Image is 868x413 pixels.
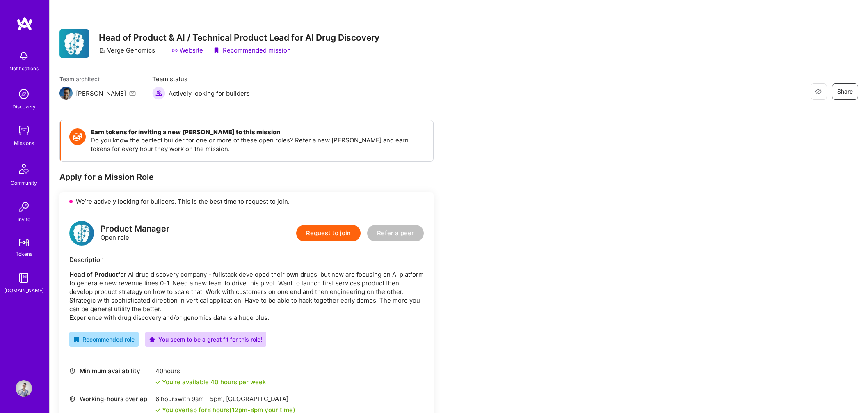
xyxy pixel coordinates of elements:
h3: Head of Product & AI / Technical Product Lead for AI Drug Discovery [99,32,379,43]
div: Discovery [12,102,36,111]
img: Invite [16,199,32,215]
div: Minimum availability [69,367,151,375]
div: Missions [14,139,34,147]
div: Open role [101,225,169,242]
div: Verge Genomics [99,46,155,55]
button: Request to join [296,225,361,241]
i: icon Clock [69,368,75,374]
img: Actively looking for builders [152,87,165,100]
div: Tokens [16,250,32,258]
div: [PERSON_NAME] [76,89,126,98]
img: Team Architect [59,87,73,100]
strong: Head of Product [69,271,118,278]
div: Apply for a Mission Role [59,172,434,182]
button: Refer a peer [367,225,424,241]
img: logo [16,16,33,31]
span: Team status [152,75,250,83]
span: Share [837,87,853,96]
i: icon Check [155,408,160,413]
img: bell [16,48,32,64]
div: 40 hours [155,367,266,375]
img: User Avatar [16,380,32,397]
h4: Earn tokens for inviting a new [PERSON_NAME] to this mission [91,128,425,136]
a: User Avatar [14,380,34,397]
i: icon CompanyGray [99,47,105,54]
div: 6 hours with [GEOGRAPHIC_DATA] [155,395,295,403]
img: logo [69,221,94,246]
div: Working-hours overlap [69,395,151,403]
div: We’re actively looking for builders. This is the best time to request to join. [59,192,434,211]
i: icon EyeClosed [815,88,822,95]
i: icon Mail [129,90,136,96]
i: icon World [69,396,75,402]
img: guide book [16,270,32,286]
div: Community [11,179,37,187]
div: Notifications [9,64,39,73]
span: Actively looking for builders [169,89,250,98]
div: You're available 40 hours per week [155,378,266,386]
div: Recommended role [73,335,135,344]
div: Invite [18,215,30,224]
a: Website [171,46,203,55]
img: Token icon [69,128,86,145]
img: teamwork [16,122,32,139]
p: Do you know the perfect builder for one or more of these open roles? Refer a new [PERSON_NAME] an... [91,136,425,153]
i: icon PurpleRibbon [213,47,219,54]
img: discovery [16,86,32,102]
div: · [207,46,209,55]
i: icon PurpleStar [149,337,155,342]
img: Community [14,159,34,179]
img: Company Logo [59,29,89,58]
div: Description [69,255,424,264]
button: Share [832,83,858,100]
span: 9am - 5pm , [190,395,226,403]
i: icon RecommendedBadge [73,337,79,342]
div: Recommended mission [213,46,291,55]
div: [DOMAIN_NAME] [4,286,44,295]
i: icon Check [155,380,160,385]
div: Product Manager [101,225,169,233]
span: Team architect [59,75,136,83]
p: for AI drug discovery company - fullstack developed their own drugs, but now are focusing on AI p... [69,270,424,322]
div: You seem to be a great fit for this role! [149,335,262,344]
img: tokens [19,239,29,246]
